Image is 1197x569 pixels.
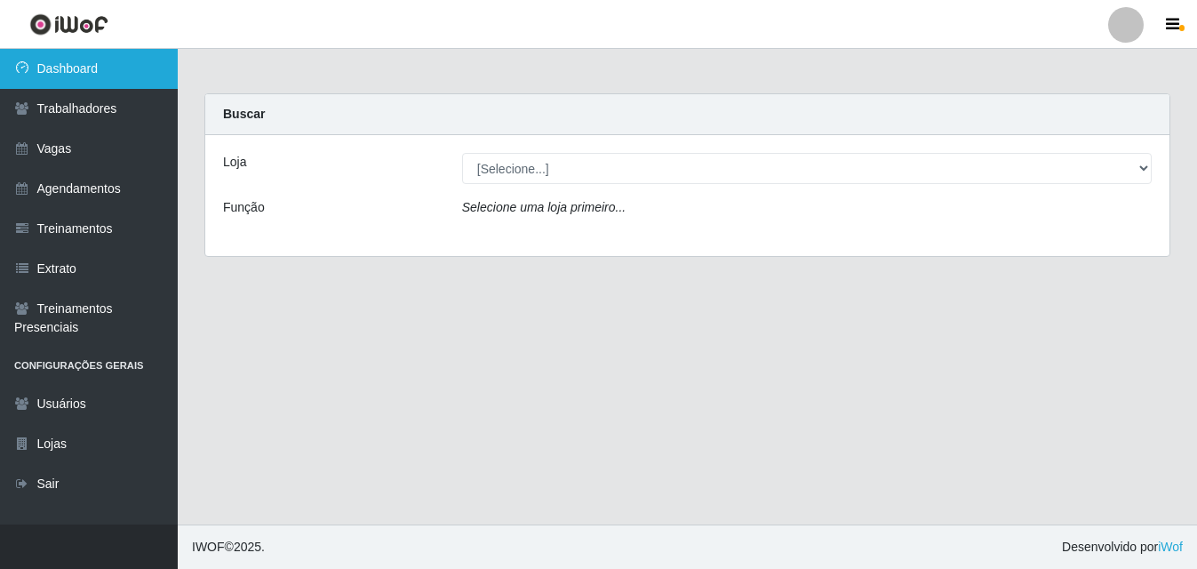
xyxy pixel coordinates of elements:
span: © 2025 . [192,538,265,557]
span: Desenvolvido por [1062,538,1183,557]
a: iWof [1158,540,1183,554]
label: Função [223,198,265,217]
span: IWOF [192,540,225,554]
i: Selecione uma loja primeiro... [462,200,626,214]
img: CoreUI Logo [29,13,108,36]
label: Loja [223,153,246,172]
strong: Buscar [223,107,265,121]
